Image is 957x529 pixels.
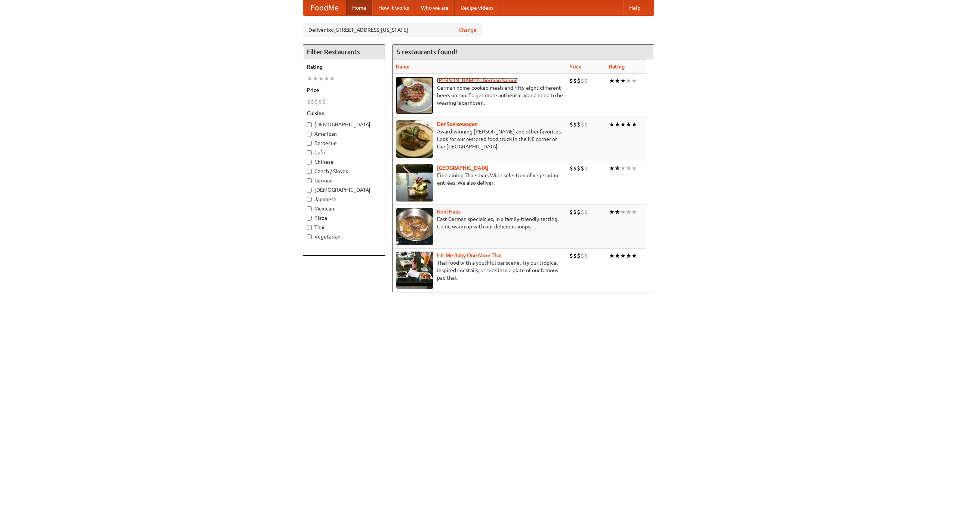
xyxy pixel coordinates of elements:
label: Pizza [307,214,381,222]
li: $ [318,98,322,106]
label: Thai [307,224,381,231]
li: ★ [307,74,313,83]
li: $ [581,77,584,85]
li: $ [584,120,588,129]
img: kohlhaus.jpg [396,208,433,245]
li: $ [569,77,573,85]
li: $ [322,98,326,106]
input: Thai [307,225,312,230]
a: Kohl Haus [437,209,461,215]
li: ★ [609,77,615,85]
li: ★ [615,120,620,129]
input: Vegetarian [307,234,312,239]
input: [DEMOGRAPHIC_DATA] [307,122,312,127]
li: ★ [620,252,626,260]
a: Rating [609,64,625,70]
li: ★ [626,208,631,216]
li: $ [573,208,577,216]
label: [DEMOGRAPHIC_DATA] [307,186,381,194]
li: $ [569,164,573,172]
img: speisewagen.jpg [396,120,433,158]
li: $ [581,164,584,172]
li: ★ [615,164,620,172]
li: ★ [620,208,626,216]
li: ★ [313,74,318,83]
li: $ [581,120,584,129]
p: German home-cooked meals and fifty-eight different beers on tap. To get more authentic, you'd nee... [396,84,563,107]
input: Japanese [307,197,312,202]
input: Mexican [307,206,312,211]
li: ★ [318,74,324,83]
input: American [307,132,312,136]
input: Barbecue [307,141,312,146]
label: Czech / Slovak [307,167,381,175]
input: Pizza [307,216,312,221]
li: $ [581,208,584,216]
li: $ [584,164,588,172]
li: ★ [609,164,615,172]
img: satay.jpg [396,164,433,202]
label: Japanese [307,196,381,203]
img: babythai.jpg [396,252,433,289]
a: [GEOGRAPHIC_DATA] [437,165,488,171]
h4: Filter Restaurants [303,44,385,59]
a: Name [396,64,410,70]
p: Award-winning [PERSON_NAME] and other favorites. Look for our restored food truck in the NE corne... [396,128,563,150]
a: Change [459,26,477,34]
a: Who we are [415,0,455,15]
li: $ [569,208,573,216]
li: $ [577,77,581,85]
a: Recipe videos [455,0,499,15]
li: $ [577,120,581,129]
li: ★ [631,208,637,216]
h5: Rating [307,63,381,71]
input: German [307,178,312,183]
li: $ [573,77,577,85]
label: Vegetarian [307,233,381,240]
p: East German specialties, in a family-friendly setting. Come warm up with our delicious soups. [396,215,563,230]
li: ★ [626,120,631,129]
a: Home [346,0,372,15]
label: German [307,177,381,184]
li: ★ [329,74,335,83]
input: Czech / Slovak [307,169,312,174]
a: How it works [372,0,415,15]
li: ★ [626,77,631,85]
li: ★ [609,208,615,216]
label: [DEMOGRAPHIC_DATA] [307,121,381,128]
a: Help [623,0,646,15]
a: Hit Me Baby One More Thai [437,252,502,258]
label: Barbecue [307,139,381,147]
input: [DEMOGRAPHIC_DATA] [307,188,312,193]
a: Der Speisewagen [437,121,478,127]
li: ★ [631,252,637,260]
p: Fine dining Thai-style. Wide selection of vegetarian entrées. We also deliver. [396,172,563,187]
div: Deliver to: [STREET_ADDRESS][US_STATE] [303,23,482,37]
li: $ [314,98,318,106]
li: ★ [626,164,631,172]
img: esthers.jpg [396,77,433,114]
li: ★ [631,120,637,129]
label: Chinese [307,158,381,166]
li: $ [584,208,588,216]
li: $ [577,208,581,216]
li: ★ [609,252,615,260]
li: $ [573,120,577,129]
label: Cafe [307,149,381,156]
li: $ [573,164,577,172]
li: $ [569,252,573,260]
li: $ [307,98,311,106]
li: ★ [620,120,626,129]
li: $ [581,252,584,260]
label: American [307,130,381,138]
h5: Price [307,86,381,94]
input: Chinese [307,160,312,164]
p: Thai food with a youthful bar scene. Try our tropical inspired cocktails, or tuck into a plate of... [396,259,563,282]
li: $ [577,164,581,172]
li: ★ [324,74,329,83]
li: ★ [631,77,637,85]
